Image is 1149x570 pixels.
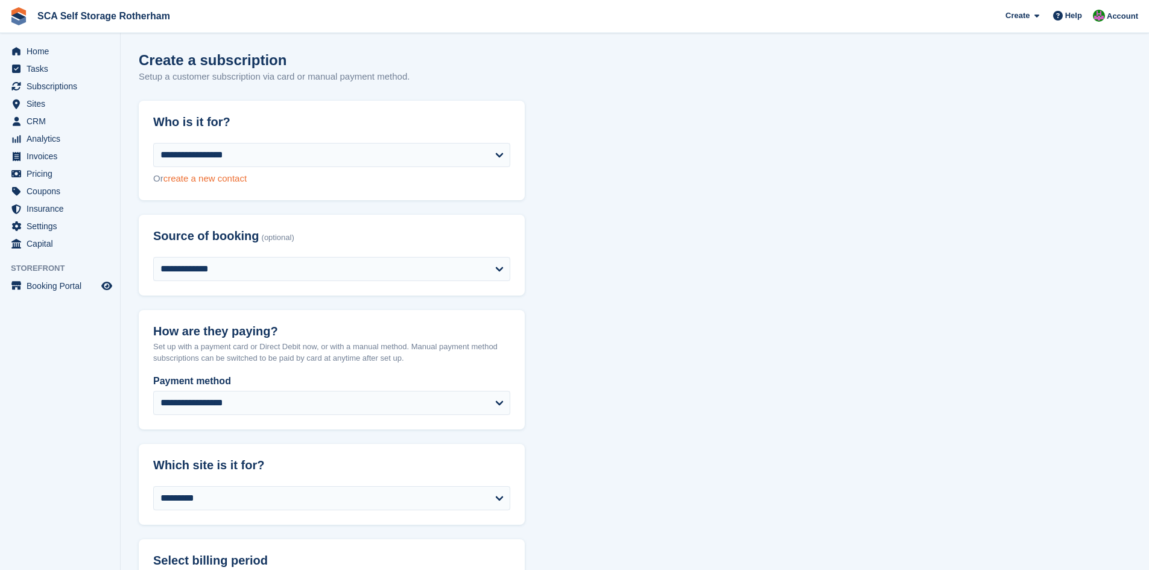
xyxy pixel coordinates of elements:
span: Coupons [27,183,99,200]
a: menu [6,60,114,77]
a: menu [6,148,114,165]
span: CRM [27,113,99,130]
img: Sarah Race [1093,10,1105,22]
h2: Who is it for? [153,115,510,129]
span: Source of booking [153,229,259,243]
a: menu [6,183,114,200]
span: Capital [27,235,99,252]
h2: How are they paying? [153,325,510,338]
span: (optional) [262,233,294,242]
a: SCA Self Storage Rotherham [33,6,175,26]
span: Settings [27,218,99,235]
span: Account [1107,10,1138,22]
img: stora-icon-8386f47178a22dfd0bd8f6a31ec36ba5ce8667c1dd55bd0f319d3a0aa187defe.svg [10,7,28,25]
h1: Create a subscription [139,52,286,68]
a: Preview store [100,279,114,293]
a: menu [6,200,114,217]
span: Help [1065,10,1082,22]
a: menu [6,235,114,252]
a: menu [6,165,114,182]
span: Analytics [27,130,99,147]
span: Create [1005,10,1030,22]
span: Invoices [27,148,99,165]
a: menu [6,113,114,130]
a: menu [6,277,114,294]
h2: Which site is it for? [153,458,510,472]
span: Storefront [11,262,120,274]
h2: Select billing period [153,554,510,568]
a: menu [6,78,114,95]
span: Tasks [27,60,99,77]
span: Pricing [27,165,99,182]
span: Booking Portal [27,277,99,294]
span: Sites [27,95,99,112]
span: Subscriptions [27,78,99,95]
a: create a new contact [163,173,247,183]
a: menu [6,130,114,147]
span: Home [27,43,99,60]
a: menu [6,218,114,235]
a: menu [6,95,114,112]
label: Payment method [153,374,510,388]
div: Or [153,172,510,186]
p: Setup a customer subscription via card or manual payment method. [139,70,410,84]
span: Insurance [27,200,99,217]
a: menu [6,43,114,60]
p: Set up with a payment card or Direct Debit now, or with a manual method. Manual payment method su... [153,341,510,364]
